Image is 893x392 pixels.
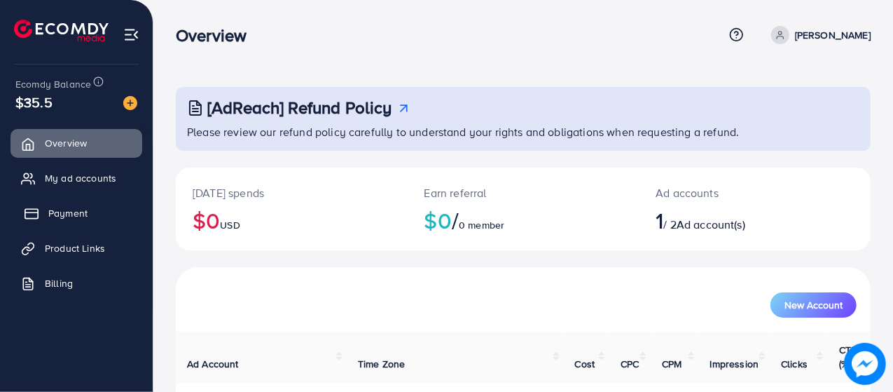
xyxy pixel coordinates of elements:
p: Ad accounts [656,184,796,201]
h2: $0 [193,207,391,234]
span: Billing [45,276,73,290]
p: Earn referral [424,184,623,201]
a: Overview [11,129,142,157]
h3: Overview [176,25,258,46]
img: logo [14,20,109,41]
p: [PERSON_NAME] [795,27,871,43]
img: menu [123,27,139,43]
span: $35.5 [15,92,53,112]
h2: / 2 [656,207,796,234]
span: Ad account(s) [677,217,745,232]
span: CTR (%) [839,343,857,371]
span: CPM [662,357,681,371]
a: My ad accounts [11,164,142,192]
img: image [844,343,886,385]
span: Cost [575,357,595,371]
a: Product Links [11,234,142,262]
span: 1 [656,204,663,236]
span: Impression [710,357,759,371]
p: Please review our refund policy carefully to understand your rights and obligations when requesti... [187,123,862,140]
span: My ad accounts [45,171,116,185]
span: Payment [48,206,88,220]
button: New Account [770,292,857,318]
h2: $0 [424,207,623,234]
a: Billing [11,269,142,297]
span: Ad Account [187,357,239,371]
h3: [AdReach] Refund Policy [207,97,392,118]
span: / [452,204,459,236]
span: Ecomdy Balance [15,77,91,91]
a: [PERSON_NAME] [766,26,871,44]
span: Time Zone [358,357,405,371]
p: [DATE] spends [193,184,391,201]
span: Product Links [45,241,105,255]
span: USD [220,218,240,232]
span: Clicks [781,357,808,371]
span: 0 member [459,218,504,232]
img: image [123,96,137,110]
a: Payment [11,199,142,227]
span: New Account [784,300,843,310]
span: CPC [621,357,639,371]
span: Overview [45,136,87,150]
